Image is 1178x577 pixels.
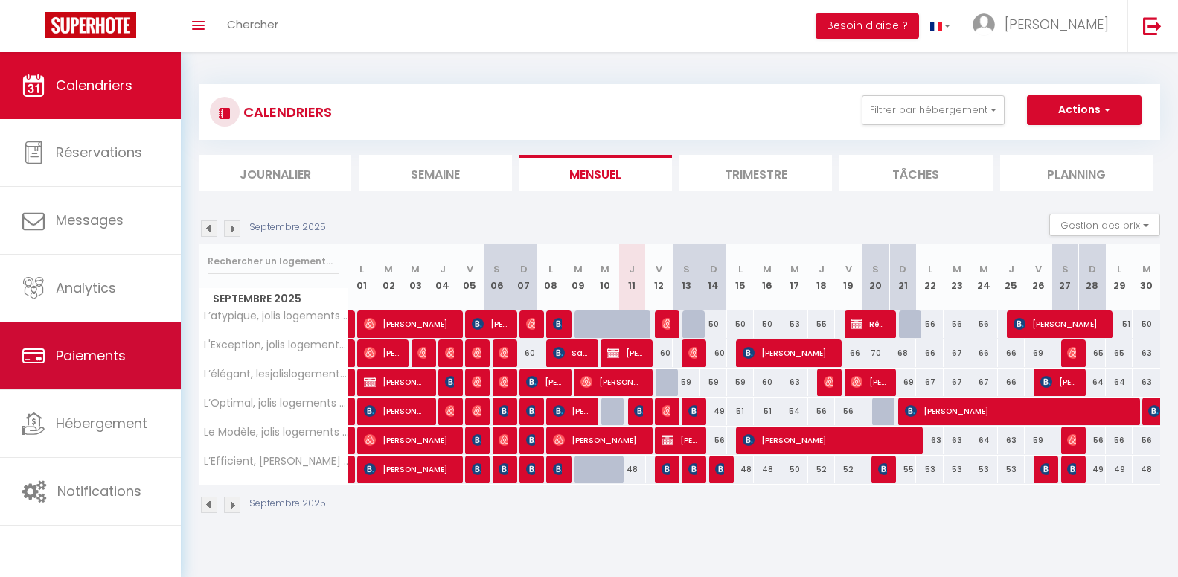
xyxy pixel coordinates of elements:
[1062,262,1069,276] abbr: S
[45,12,136,38] img: Super Booking
[1089,262,1096,276] abbr: D
[348,456,356,484] a: [PERSON_NAME]
[1025,339,1051,367] div: 69
[348,310,356,339] a: [PERSON_NAME]
[970,427,997,454] div: 64
[839,155,992,191] li: Tâches
[889,244,916,310] th: 21
[1143,16,1162,35] img: logout
[364,426,453,454] span: [PERSON_NAME]
[553,426,642,454] span: [PERSON_NAME]
[916,456,943,483] div: 53
[1133,310,1160,338] div: 50
[348,244,375,310] th: 01
[56,414,147,433] span: Hébergement
[862,244,889,310] th: 20
[472,397,481,425] span: [PERSON_NAME]
[754,369,781,396] div: 60
[781,244,808,310] th: 17
[862,95,1005,125] button: Filtrer par hébergement
[601,262,609,276] abbr: M
[526,310,535,338] span: [PERSON_NAME]
[824,368,833,396] span: Sdi Ventilation
[970,244,997,310] th: 24
[1079,427,1106,454] div: 56
[519,155,672,191] li: Mensuel
[1079,339,1106,367] div: 65
[520,262,528,276] abbr: D
[1106,339,1133,367] div: 65
[249,497,326,511] p: Septembre 2025
[472,426,481,454] span: [PERSON_NAME]
[1051,244,1078,310] th: 27
[662,310,670,338] span: [PERSON_NAME]
[851,310,886,338] span: Réservée [PERSON_NAME]
[456,244,483,310] th: 05
[202,456,350,467] span: L’Efficient, [PERSON_NAME] logements brivistes
[402,244,429,310] th: 03
[851,368,886,396] span: [PERSON_NAME]
[973,13,995,36] img: ...
[364,310,453,338] span: [PERSON_NAME]
[445,339,454,367] span: [PERSON_NAME]
[1133,427,1160,454] div: 56
[944,456,970,483] div: 53
[375,244,402,310] th: 02
[862,339,889,367] div: 70
[499,397,508,425] span: [PERSON_NAME]
[727,456,754,483] div: 48
[916,310,943,338] div: 56
[493,262,500,276] abbr: S
[970,339,997,367] div: 66
[1067,426,1076,454] span: [PERSON_NAME]
[944,369,970,396] div: 67
[790,262,799,276] abbr: M
[553,455,562,483] span: [PERSON_NAME]
[1049,214,1160,236] button: Gestion des prix
[526,397,535,425] span: [PERSON_NAME]
[1025,244,1051,310] th: 26
[835,244,862,310] th: 19
[1117,262,1121,276] abbr: L
[526,368,562,396] span: [PERSON_NAME]
[580,368,643,396] span: [PERSON_NAME]
[727,244,754,310] th: 15
[440,262,446,276] abbr: J
[499,339,508,367] span: [PERSON_NAME]
[944,339,970,367] div: 67
[417,339,426,367] span: [PERSON_NAME]
[202,369,350,380] span: L’élégant, lesjolislogementsbrivistes
[618,244,645,310] th: 11
[1106,244,1133,310] th: 29
[411,262,420,276] abbr: M
[1133,339,1160,367] div: 63
[429,244,456,310] th: 04
[970,310,997,338] div: 56
[781,369,808,396] div: 63
[715,455,724,483] span: [PERSON_NAME]
[754,456,781,483] div: 48
[673,369,700,396] div: 59
[781,398,808,425] div: 54
[1027,95,1142,125] button: Actions
[348,427,356,455] a: [PERSON_NAME]
[1067,339,1076,367] span: [PERSON_NAME]
[526,426,535,454] span: [PERSON_NAME]
[916,427,943,454] div: 63
[499,426,508,454] span: [PERSON_NAME]
[835,456,862,483] div: 52
[384,262,393,276] abbr: M
[1035,262,1042,276] abbr: V
[763,262,772,276] abbr: M
[816,13,919,39] button: Besoin d'aide ?
[510,244,537,310] th: 07
[202,398,350,409] span: L’Optimal, jolis logements brivistes
[679,155,832,191] li: Trimestre
[916,339,943,367] div: 66
[1133,244,1160,310] th: 30
[835,339,862,367] div: 66
[57,482,141,500] span: Notifications
[1133,369,1160,396] div: 63
[607,339,643,367] span: [PERSON_NAME]
[662,455,670,483] span: [PERSON_NAME]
